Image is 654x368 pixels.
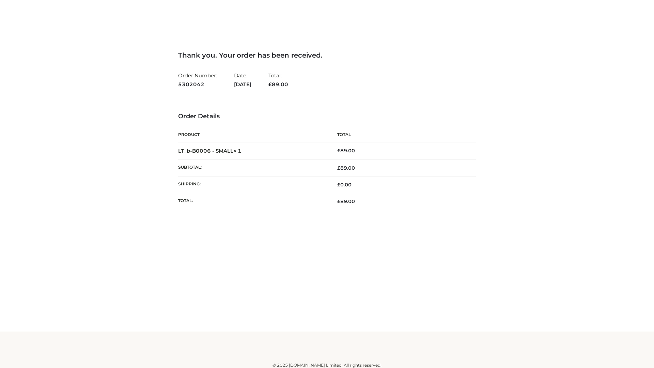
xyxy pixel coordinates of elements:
[337,148,355,154] bdi: 89.00
[337,198,355,204] span: 89.00
[178,51,476,59] h3: Thank you. Your order has been received.
[178,148,242,154] strong: LT_b-B0006 - SMALL
[337,165,355,171] span: 89.00
[178,193,327,210] th: Total:
[268,81,288,88] span: 89.00
[178,80,217,89] strong: 5302042
[178,113,476,120] h3: Order Details
[178,127,327,142] th: Product
[233,148,242,154] strong: × 1
[268,81,272,88] span: £
[337,148,340,154] span: £
[178,177,327,193] th: Shipping:
[337,182,352,188] bdi: 0.00
[178,70,217,90] li: Order Number:
[268,70,288,90] li: Total:
[327,127,476,142] th: Total
[337,182,340,188] span: £
[337,198,340,204] span: £
[337,165,340,171] span: £
[234,70,251,90] li: Date:
[234,80,251,89] strong: [DATE]
[178,159,327,176] th: Subtotal:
